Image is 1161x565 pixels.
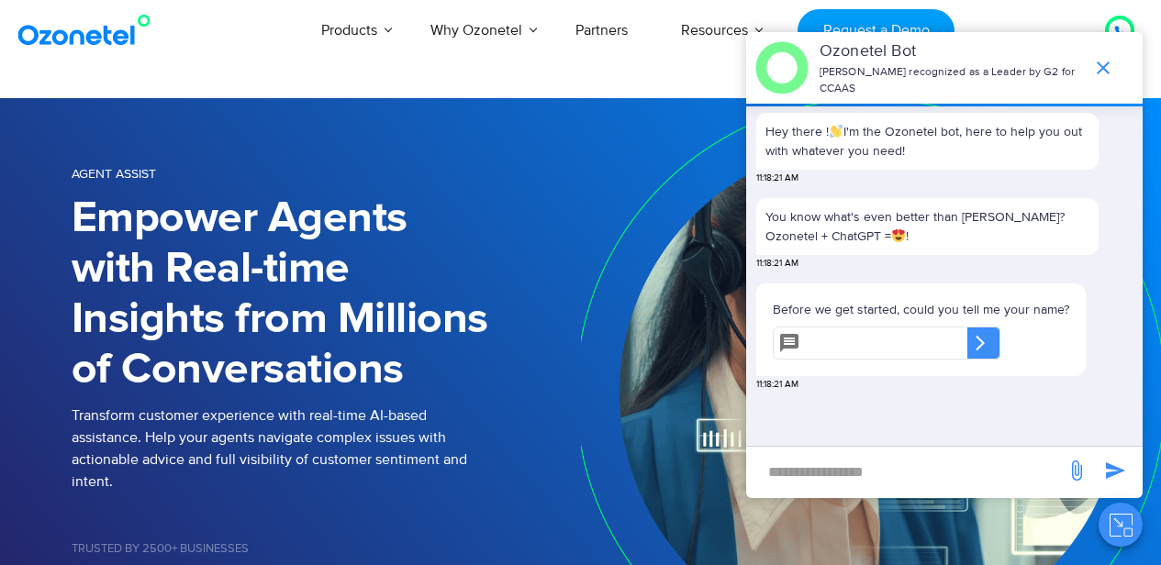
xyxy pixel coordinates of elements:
[1097,452,1133,489] span: send message
[72,166,156,182] span: Agent Assist
[72,543,581,555] h5: Trusted by 2500+ Businesses
[756,378,798,392] span: 11:18:21 AM
[755,456,1056,489] div: new-msg-input
[756,257,798,271] span: 11:18:21 AM
[755,41,809,94] img: header
[765,207,1089,246] p: You know what's even better than [PERSON_NAME]? Ozonetel + ChatGPT = !
[830,125,843,138] img: 👋
[798,9,954,52] a: Request a Demo
[820,39,1083,64] p: Ozonetel Bot
[765,122,1089,161] p: Hey there ! I'm the Ozonetel bot, here to help you out with whatever you need!
[72,194,581,395] h1: Empower Agents with Real-time Insights from Millions of Conversations
[773,300,1069,319] p: Before we get started, could you tell me your name?
[820,64,1083,97] p: [PERSON_NAME] recognized as a Leader by G2 for CCAAS
[756,172,798,185] span: 11:18:21 AM
[1058,452,1095,489] span: send message
[72,404,581,493] p: Transform customer experience with real-time AI-based assistance. Help your agents navigate compl...
[1099,503,1143,547] button: Close chat
[1085,50,1122,86] span: end chat or minimize
[892,229,905,242] img: 😍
